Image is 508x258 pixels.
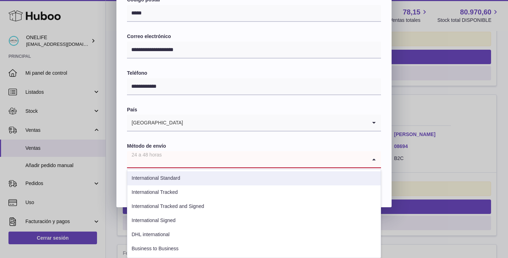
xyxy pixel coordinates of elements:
div: Search for option [127,151,381,168]
label: País [127,106,381,113]
label: Teléfono [127,70,381,76]
li: International Tracked [127,185,381,199]
label: Correo electrónico [127,33,381,40]
div: Search for option [127,115,381,131]
li: Business to Business [127,242,381,256]
li: DHL international [127,228,381,242]
input: Search for option [183,115,367,131]
label: Método de envío [127,143,381,149]
span: [GEOGRAPHIC_DATA] [127,115,183,131]
li: International Signed [127,214,381,228]
input: Search for option [127,151,367,167]
li: International Tracked and Signed [127,199,381,214]
li: International Standard [127,171,381,185]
